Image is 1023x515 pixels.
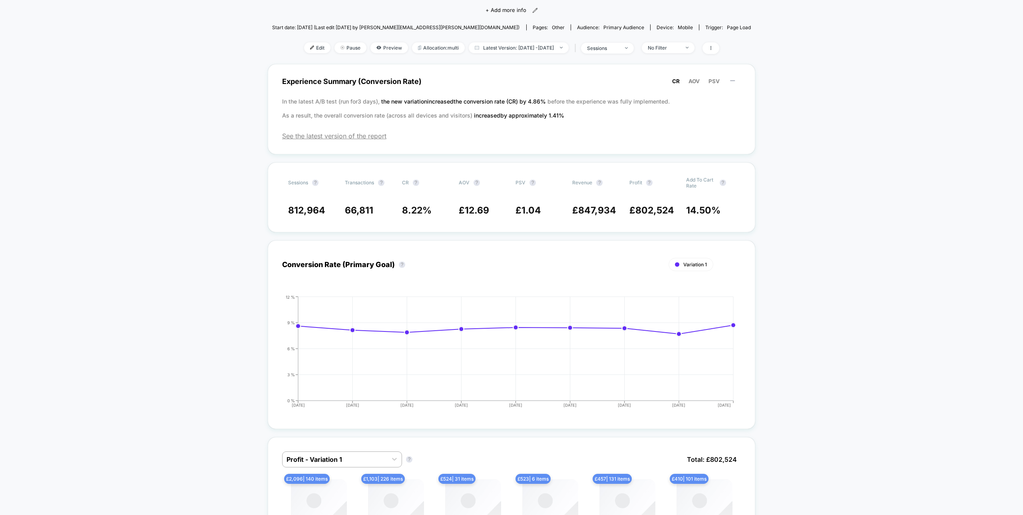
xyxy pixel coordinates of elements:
[412,42,465,53] span: Allocation: multi
[709,78,720,84] span: PSV
[287,346,295,351] tspan: 6 %
[720,180,726,186] button: ?
[629,180,642,186] span: Profit
[274,295,733,415] div: CONVERSION_RATE
[718,403,731,407] tspan: [DATE]
[683,451,741,467] span: Total: £ 802,524
[670,474,709,484] span: £ 410 | 101 items
[465,205,489,216] span: 12.69
[521,205,541,216] span: 1.04
[474,180,480,186] button: ?
[459,180,470,186] span: AOV
[533,24,565,30] div: Pages:
[572,180,592,186] span: Revenue
[418,46,421,50] img: rebalance
[413,180,419,186] button: ?
[577,24,644,30] div: Audience:
[625,47,628,49] img: end
[670,78,682,85] button: CR
[635,205,674,216] span: 802,524
[578,205,616,216] span: 847,934
[334,42,366,53] span: Pause
[563,403,577,407] tspan: [DATE]
[438,474,476,484] span: £ 524 | 31 items
[678,24,693,30] span: mobile
[603,24,644,30] span: Primary Audience
[284,474,330,484] span: £ 2,096 | 140 items
[304,42,330,53] span: Edit
[474,112,564,119] span: increased by approximately 1.41 %
[381,98,547,105] span: the new variation increased the conversion rate (CR) by 4.86 %
[345,205,373,216] span: 66,811
[454,403,468,407] tspan: [DATE]
[370,42,408,53] span: Preview
[515,180,525,186] span: PSV
[689,78,700,84] span: AOV
[629,205,674,216] span: £
[291,403,305,407] tspan: [DATE]
[686,177,716,189] span: Add To Cart Rate
[672,403,685,407] tspan: [DATE]
[596,180,603,186] button: ?
[400,403,413,407] tspan: [DATE]
[686,47,689,48] img: end
[593,474,632,484] span: £ 457 | 131 items
[406,456,412,463] button: ?
[529,180,536,186] button: ?
[686,78,702,85] button: AOV
[286,294,295,299] tspan: 12 %
[509,403,522,407] tspan: [DATE]
[287,372,295,377] tspan: 3 %
[572,205,616,216] span: £
[648,45,680,51] div: No Filter
[573,42,581,54] span: |
[288,180,308,186] span: Sessions
[486,6,526,14] span: + Add more info
[515,474,551,484] span: £ 523 | 6 items
[706,78,722,85] button: PSV
[399,261,405,268] button: ?
[459,205,489,216] span: £
[402,205,432,216] span: 8.22 %
[345,180,374,186] span: Transactions
[560,47,563,48] img: end
[727,24,751,30] span: Page Load
[282,72,741,90] span: Experience Summary (Conversion Rate)
[282,94,741,122] p: In the latest A/B test (run for 3 days), before the experience was fully implemented. As a result...
[378,180,384,186] button: ?
[288,205,325,216] span: 812,964
[686,205,720,216] span: 14.50 %
[672,78,680,84] span: CR
[287,320,295,325] tspan: 9 %
[587,45,619,51] div: sessions
[312,180,318,186] button: ?
[310,46,314,50] img: edit
[650,24,699,30] span: Device:
[272,24,519,30] span: Start date: [DATE] (Last edit [DATE] by [PERSON_NAME][EMAIL_ADDRESS][PERSON_NAME][DOMAIN_NAME])
[340,46,344,50] img: end
[552,24,565,30] span: other
[475,46,479,50] img: calendar
[683,261,707,267] span: Variation 1
[646,180,653,186] button: ?
[618,403,631,407] tspan: [DATE]
[287,398,295,403] tspan: 0 %
[346,403,359,407] tspan: [DATE]
[515,205,541,216] span: £
[469,42,569,53] span: Latest Version: [DATE] - [DATE]
[705,24,751,30] div: Trigger:
[361,474,405,484] span: £ 1,103 | 226 items
[282,132,741,140] span: See the latest version of the report
[402,180,409,186] span: CR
